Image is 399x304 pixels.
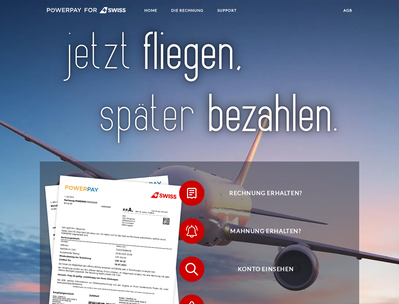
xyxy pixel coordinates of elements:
button: Mahnung erhalten? [179,218,343,244]
img: title-swiss_de.svg [60,30,339,146]
a: DIE RECHNUNG [166,5,209,16]
img: logo-swiss-white.svg [47,7,126,13]
img: qb_bill.svg [184,185,200,201]
a: SUPPORT [212,5,242,16]
button: Rechnung erhalten? [179,180,343,206]
span: Rechnung erhalten? [188,180,343,206]
span: Mahnung erhalten? [188,218,343,244]
a: Home [139,5,163,16]
img: qb_bell.svg [184,223,200,239]
img: qb_search.svg [184,261,200,277]
button: Konto einsehen [179,256,343,282]
a: agb [338,5,358,16]
span: Konto einsehen [188,256,343,282]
